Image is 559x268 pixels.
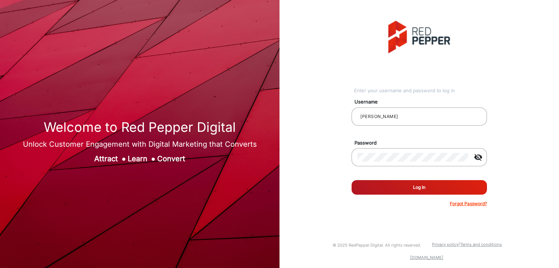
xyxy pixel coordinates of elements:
small: © 2025 RedPepper Digital. All rights reserved. [333,243,421,248]
div: Attract Learn Convert [23,153,257,164]
h1: Welcome to Red Pepper Digital [23,119,257,135]
mat-label: Password [349,139,495,147]
button: Log In [352,180,487,195]
a: [DOMAIN_NAME] [410,255,443,260]
mat-icon: visibility_off [469,153,487,162]
span: ● [151,154,155,163]
img: vmg-logo [388,21,450,53]
span: ● [122,154,126,163]
a: Terms and conditions [460,242,502,247]
a: Privacy policy [432,242,459,247]
div: Unlock Customer Engagement with Digital Marketing that Converts [23,139,257,150]
div: Enter your username and password to log in [354,87,487,94]
mat-label: Username [349,98,495,106]
a: | [459,242,460,247]
p: Forgot Password? [450,200,487,207]
input: Your username [357,112,481,121]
